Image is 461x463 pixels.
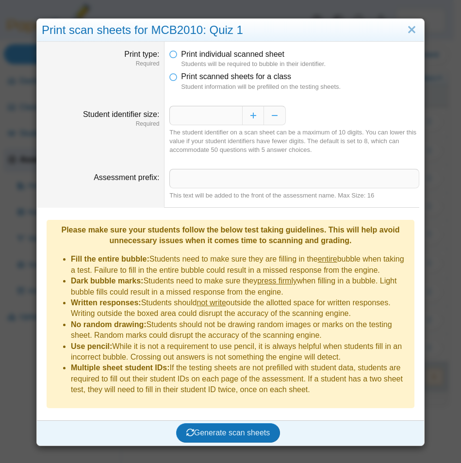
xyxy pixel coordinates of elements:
b: Please make sure your students follow the below test taking guidelines. This will help avoid unne... [61,226,399,245]
dfn: Required [42,60,159,68]
li: Students need to make sure they when filling in a bubble. Light bubble fills could result in a mi... [71,276,410,298]
b: Use pencil: [71,342,112,350]
div: The student identifier on a scan sheet can be a maximum of 10 digits. You can lower this value if... [169,128,419,155]
dfn: Students will be required to bubble in their identifier. [181,60,419,68]
button: Decrease [264,106,286,125]
label: Student identifier size [83,110,159,118]
div: Print scan sheets for MCB2010: Quiz 1 [37,19,424,42]
b: No random drawing: [71,320,147,329]
label: Assessment prefix [94,173,159,182]
a: Close [404,22,419,38]
u: entire [318,255,337,263]
span: Generate scan sheets [186,429,270,437]
b: Fill the entire bubble: [71,255,149,263]
dfn: Student information will be prefilled on the testing sheets. [181,83,419,91]
button: Generate scan sheets [176,423,280,443]
li: Students need to make sure they are filling in the bubble when taking a test. Failure to fill in ... [71,254,410,276]
b: Dark bubble marks: [71,277,143,285]
span: Print individual scanned sheet [181,50,284,58]
b: Multiple sheet student IDs: [71,364,170,372]
li: While it is not a requirement to use pencil, it is always helpful when students fill in an incorr... [71,341,410,363]
dfn: Required [42,120,159,128]
span: Print scanned sheets for a class [181,72,291,81]
u: press firmly [257,277,297,285]
b: Written responses: [71,298,141,307]
li: If the testing sheets are not prefilled with student data, students are required to fill out thei... [71,363,410,395]
label: Print type [124,50,159,58]
li: Students should not be drawing random images or marks on the testing sheet. Random marks could di... [71,319,410,341]
div: This text will be added to the front of the assessment name. Max Size: 16 [169,191,419,200]
u: not write [197,298,226,307]
button: Increase [242,106,264,125]
li: Students should outside the allotted space for written responses. Writing outside the boxed area ... [71,298,410,319]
